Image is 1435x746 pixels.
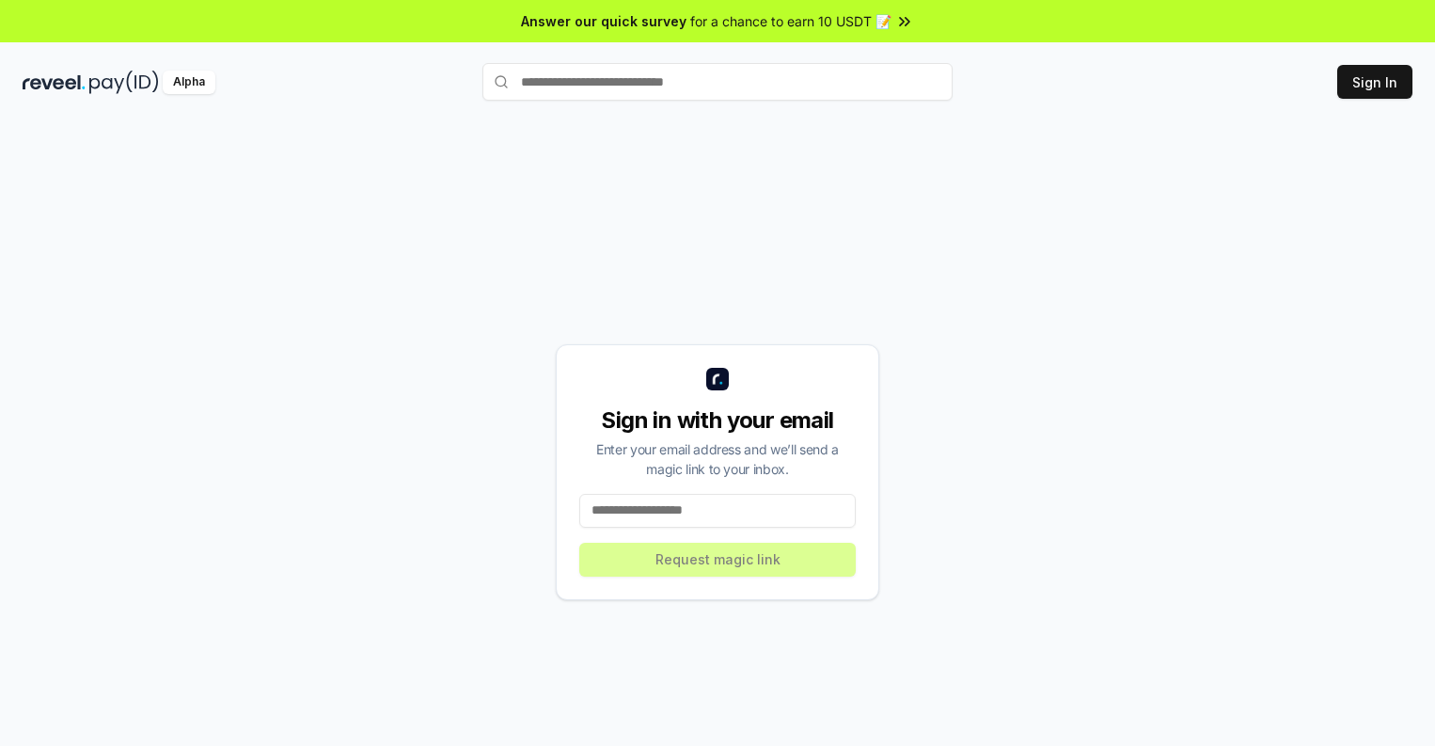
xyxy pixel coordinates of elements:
[163,71,215,94] div: Alpha
[89,71,159,94] img: pay_id
[1337,65,1412,99] button: Sign In
[23,71,86,94] img: reveel_dark
[579,405,856,436] div: Sign in with your email
[579,439,856,479] div: Enter your email address and we’ll send a magic link to your inbox.
[690,11,891,31] span: for a chance to earn 10 USDT 📝
[521,11,686,31] span: Answer our quick survey
[706,368,729,390] img: logo_small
